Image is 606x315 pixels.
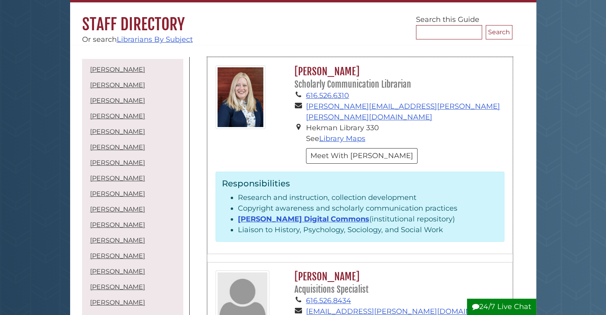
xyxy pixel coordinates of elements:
[90,97,145,104] a: [PERSON_NAME]
[90,66,145,73] a: [PERSON_NAME]
[90,283,145,291] a: [PERSON_NAME]
[90,221,145,229] a: [PERSON_NAME]
[216,65,265,129] img: gina_bolger_125x160.jpg
[306,102,500,121] a: [PERSON_NAME][EMAIL_ADDRESS][PERSON_NAME][PERSON_NAME][DOMAIN_NAME]
[294,79,411,90] small: Scholarly Communication Librarian
[306,123,504,144] li: Hekman Library 330 See
[222,178,498,188] h3: Responsibilities
[290,65,504,90] h2: [PERSON_NAME]
[90,81,145,89] a: [PERSON_NAME]
[90,252,145,260] a: [PERSON_NAME]
[306,91,349,100] a: 616.526.6310
[90,268,145,275] a: [PERSON_NAME]
[238,215,369,223] a: [PERSON_NAME] Digital Commons
[90,205,145,213] a: [PERSON_NAME]
[290,270,504,295] h2: [PERSON_NAME]
[82,35,193,44] span: Or search
[306,148,418,164] button: Meet With [PERSON_NAME]
[90,174,145,182] a: [PERSON_NAME]
[238,192,498,203] li: Research and instruction, collection development
[90,143,145,151] a: [PERSON_NAME]
[486,25,512,39] button: Search
[90,299,145,306] a: [PERSON_NAME]
[70,2,536,34] h1: Staff Directory
[90,190,145,198] a: [PERSON_NAME]
[117,35,193,44] a: Librarians By Subject
[90,159,145,166] a: [PERSON_NAME]
[90,128,145,135] a: [PERSON_NAME]
[319,134,365,143] a: Library Maps
[306,296,351,305] a: 616.526.8434
[294,284,369,295] small: Acquisitions Specialist
[467,299,536,315] button: 24/7 Live Chat
[90,237,145,244] a: [PERSON_NAME]
[238,214,498,225] li: (institutional repository)
[238,203,498,214] li: Copyright awareness and scholarly communication practices
[90,112,145,120] a: [PERSON_NAME]
[238,225,498,235] li: Liaison to History, Psychology, Sociology, and Social Work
